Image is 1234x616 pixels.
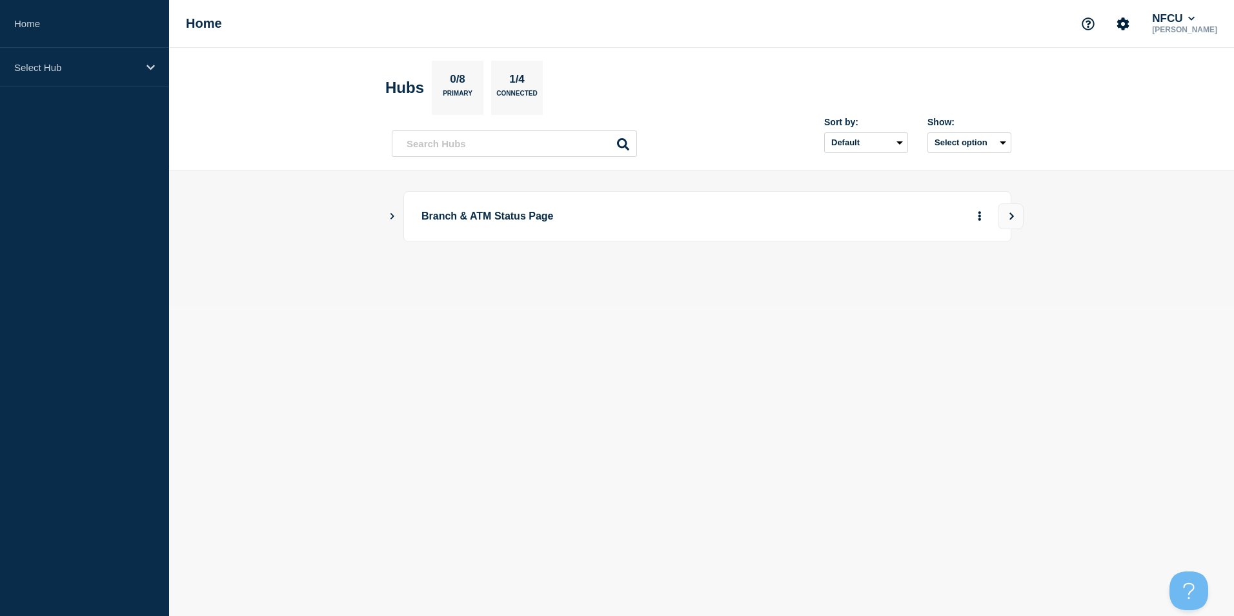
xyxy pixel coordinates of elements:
[998,203,1024,229] button: View
[927,132,1011,153] button: Select option
[186,16,222,31] h1: Home
[1075,10,1102,37] button: Support
[392,130,637,157] input: Search Hubs
[389,212,396,221] button: Show Connected Hubs
[1109,10,1137,37] button: Account settings
[824,117,908,127] div: Sort by:
[824,132,908,153] select: Sort by
[385,79,424,97] h2: Hubs
[971,205,988,229] button: More actions
[1149,25,1220,34] p: [PERSON_NAME]
[505,73,530,90] p: 1/4
[496,90,537,103] p: Connected
[421,205,778,229] p: Branch & ATM Status Page
[14,62,138,73] p: Select Hub
[1169,571,1208,610] iframe: Help Scout Beacon - Open
[1149,12,1197,25] button: NFCU
[443,90,472,103] p: Primary
[445,73,470,90] p: 0/8
[927,117,1011,127] div: Show:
